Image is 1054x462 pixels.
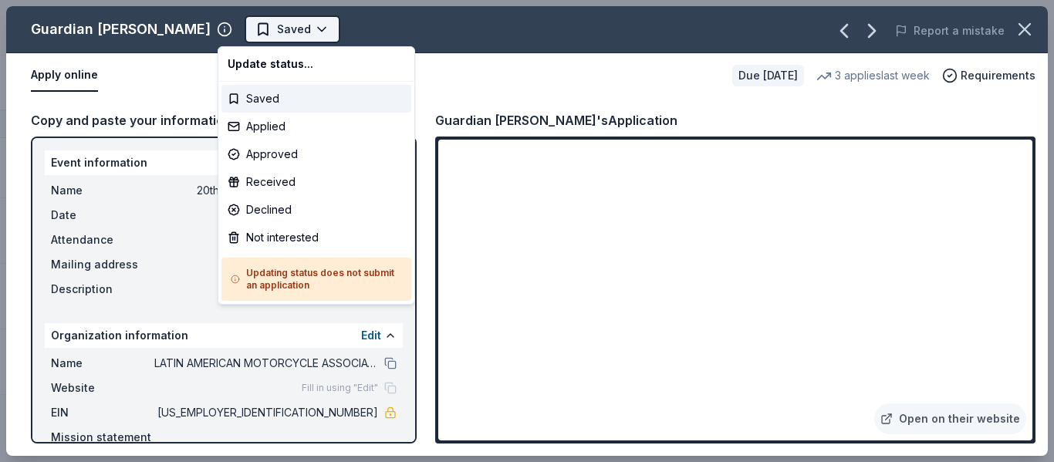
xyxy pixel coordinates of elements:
h5: Updating status does not submit an application [231,267,402,292]
div: Declined [221,196,411,224]
div: Update status... [221,50,411,78]
div: Applied [221,113,411,140]
div: Approved [221,140,411,168]
div: Received [221,168,411,196]
div: Saved [221,85,411,113]
div: Not interested [221,224,411,251]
